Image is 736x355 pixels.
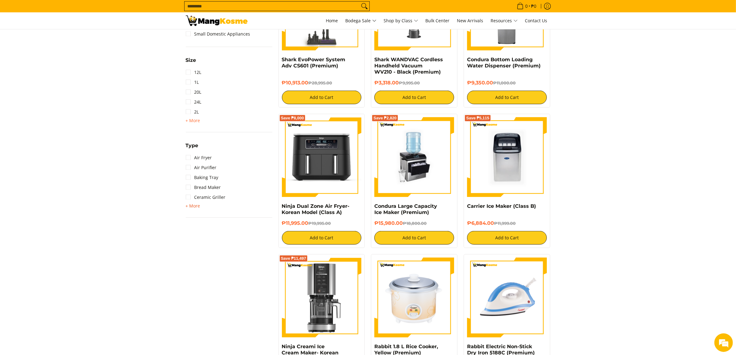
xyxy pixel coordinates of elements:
a: 24L [186,97,202,107]
a: Shop by Class [381,12,421,29]
button: Add to Cart [374,231,454,245]
a: Condura Large Capacity Ice Maker (Premium) [374,203,437,215]
h6: ₱6,884.00 [467,220,547,226]
h6: ₱10,913.00 [282,80,362,86]
h6: ₱9,350.00 [467,80,547,86]
span: Save ₱5,115 [466,116,489,120]
a: Baking Tray [186,173,219,182]
del: ₱9,995.00 [399,80,420,85]
img: ninja-creami-ice-cream-maker-gray-korean-model-full-view-mang-kosme [282,258,362,337]
span: New Arrivals [457,18,483,24]
button: Search [359,2,369,11]
a: Ninja Dual Zone Air Fryer- Korean Model (Class A) [282,203,350,215]
a: Resources [488,12,521,29]
img: Small Appliances l Mang Kosme: Home Appliances Warehouse Sale [186,15,248,26]
del: ₱11,000.00 [493,80,516,85]
h6: ₱3,318.00 [374,80,454,86]
a: Bodega Sale [342,12,380,29]
a: 12L [186,67,202,77]
h6: ₱11,995.00 [282,220,362,226]
a: Bread Maker [186,182,221,192]
span: Save ₱8,000 [281,116,304,120]
a: Air Purifier [186,163,217,173]
span: Shop by Class [384,17,418,25]
span: • [515,3,538,10]
a: Air Fryer [186,153,212,163]
a: 20L [186,87,202,97]
button: Add to Cart [467,91,547,104]
a: New Arrivals [454,12,487,29]
button: Add to Cart [282,91,362,104]
span: ₱0 [530,4,538,8]
span: Resources [491,17,518,25]
nav: Main Menu [254,12,551,29]
span: + More [186,118,200,123]
h6: ₱15,980.00 [374,220,454,226]
summary: Open [186,202,200,210]
img: ninja-dual-zone-air-fryer-full-view-mang-kosme [282,117,362,197]
a: 1L [186,77,199,87]
a: Home [323,12,341,29]
span: + More [186,203,200,208]
summary: Open [186,58,196,67]
span: Save ₱11,497 [281,257,306,260]
img: https://mangkosme.com/products/condura-large-capacity-ice-maker-premium [374,117,454,197]
span: Home [326,18,338,24]
del: ₱11,999.00 [494,221,516,226]
a: Small Domestic Appliances [186,29,250,39]
img: Carrier Ice Maker (Class B) [467,117,547,197]
span: Bulk Center [426,18,450,24]
span: Bodega Sale [346,17,377,25]
span: Type [186,143,198,148]
a: Ceramic Griller [186,192,226,202]
del: ₱18,800.00 [403,221,427,226]
span: Contact Us [525,18,547,24]
a: Contact Us [522,12,551,29]
img: https://mangkosme.com/products/rabbit-1-8-l-rice-cooker-yellow-class-a [374,258,454,337]
span: Size [186,58,196,63]
a: Carrier Ice Maker (Class B) [467,203,536,209]
a: Bulk Center [423,12,453,29]
del: ₱19,995.00 [308,221,331,226]
span: Save ₱2,820 [373,116,397,120]
summary: Open [186,143,198,153]
button: Add to Cart [282,231,362,245]
summary: Open [186,117,200,124]
a: Shark WANDVAC Cordless Handheld Vacuum WV210 - Black (Premium) [374,57,443,75]
a: 2L [186,107,199,117]
img: https://mangkosme.com/products/rabbit-electric-non-stick-dry-iron-5188c-class-a [467,258,547,337]
button: Add to Cart [467,231,547,245]
del: ₱28,995.00 [308,80,332,85]
button: Add to Cart [374,91,454,104]
a: Condura Bottom Loading Water Dispenser (Premium) [467,57,541,69]
a: Shark EvoPower System Adv CS601 (Premium) [282,57,346,69]
span: 0 [525,4,529,8]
